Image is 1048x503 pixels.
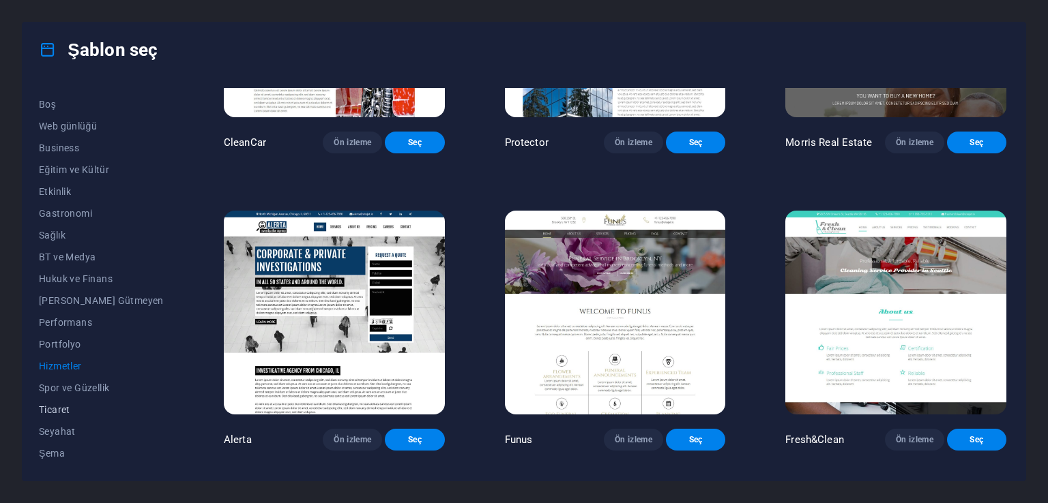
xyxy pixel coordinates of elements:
[785,211,1006,414] img: Fresh&Clean
[39,273,164,284] span: Hukuk ve Finans
[224,136,266,149] p: CleanCar
[958,434,995,445] span: Seç
[947,132,1006,153] button: Seç
[896,434,933,445] span: Ön izleme
[785,136,872,149] p: Morris Real Estate
[677,434,714,445] span: Seç
[666,132,725,153] button: Seç
[39,246,164,268] button: BT ve Medya
[39,295,164,306] span: [PERSON_NAME] Gütmeyen
[39,421,164,442] button: Seyahat
[604,132,663,153] button: Ön izleme
[39,208,164,219] span: Gastronomi
[615,137,652,148] span: Ön izleme
[604,429,663,451] button: Ön izleme
[39,251,164,262] span: BT ve Medya
[39,137,164,159] button: Business
[39,230,164,241] span: Sağlık
[39,39,158,61] h4: Şablon seç
[885,429,944,451] button: Ön izleme
[323,132,382,153] button: Ön izleme
[785,433,844,446] p: Fresh&Clean
[39,311,164,333] button: Performans
[224,211,445,414] img: Alerta
[505,433,533,446] p: Funus
[39,339,164,350] span: Portfolyo
[396,434,433,445] span: Seç
[615,434,652,445] span: Ön izleme
[39,290,164,311] button: [PERSON_NAME] Gütmeyen
[39,99,164,110] span: Boş
[334,137,371,148] span: Ön izleme
[39,404,164,415] span: Ticaret
[39,186,164,197] span: Etkinlik
[39,93,164,115] button: Boş
[39,142,164,153] span: Business
[39,181,164,202] button: Etkinlik
[334,434,371,445] span: Ön izleme
[39,268,164,290] button: Hukuk ve Finans
[958,137,995,148] span: Seç
[677,137,714,148] span: Seç
[39,115,164,137] button: Web günlüğü
[666,429,725,451] button: Seç
[505,136,549,149] p: Protector
[385,429,444,451] button: Seç
[39,377,164,399] button: Spor ve Güzellik
[39,382,164,393] span: Spor ve Güzellik
[396,137,433,148] span: Seç
[39,333,164,355] button: Portfolyo
[224,433,252,446] p: Alerta
[39,224,164,246] button: Sağlık
[885,132,944,153] button: Ön izleme
[947,429,1006,451] button: Seç
[39,442,164,464] button: Şema
[39,317,164,328] span: Performans
[39,448,164,459] span: Şema
[385,132,444,153] button: Seç
[323,429,382,451] button: Ön izleme
[896,137,933,148] span: Ön izleme
[39,121,164,132] span: Web günlüğü
[39,164,164,175] span: Eğitim ve Kültür
[39,202,164,224] button: Gastronomi
[39,159,164,181] button: Eğitim ve Kültür
[505,211,726,414] img: Funus
[39,426,164,437] span: Seyahat
[39,355,164,377] button: Hizmetler
[39,399,164,421] button: Ticaret
[39,361,164,371] span: Hizmetler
